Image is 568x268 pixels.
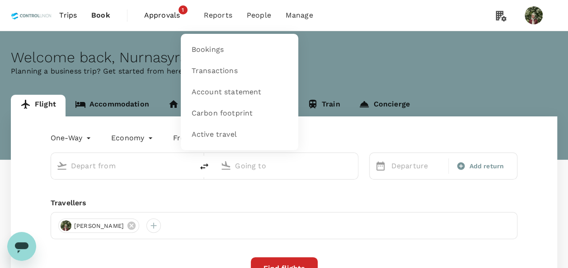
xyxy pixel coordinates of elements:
[58,218,139,233] div: [PERSON_NAME]
[69,222,129,231] span: [PERSON_NAME]
[193,156,215,177] button: delete
[91,10,110,21] span: Book
[192,87,262,97] span: Account statement
[352,165,353,166] button: Open
[71,159,174,173] input: Depart from
[391,161,443,171] p: Departure
[186,103,293,124] a: Carbon footprint
[186,82,293,103] a: Account statement
[144,10,189,21] span: Approvals
[7,232,36,261] iframe: Button to launch messaging window
[192,45,224,55] span: Bookings
[186,124,293,145] a: Active travel
[11,66,557,77] p: Planning a business trip? Get started from here.
[349,95,419,116] a: Concierge
[11,95,66,116] a: Flight
[186,60,293,82] a: Transactions
[235,159,338,173] input: Going to
[469,162,504,171] span: Add return
[525,6,543,24] img: Nurnasyrah Binti Abdul Ghafur
[11,49,557,66] div: Welcome back , Nurnasyrah .
[192,108,253,119] span: Carbon footprint
[159,95,228,116] a: Long stay
[286,10,313,21] span: Manage
[11,5,52,25] img: Control Union Malaysia Sdn. Bhd.
[192,66,238,76] span: Transactions
[111,131,155,145] div: Economy
[173,133,267,143] p: Frequent flyer programme
[298,95,350,116] a: Train
[61,220,71,231] img: avatar-67a45d66879f0.jpeg
[192,129,237,140] span: Active travel
[204,10,232,21] span: Reports
[51,131,93,145] div: One-Way
[247,10,271,21] span: People
[187,165,189,166] button: Open
[178,5,188,14] span: 1
[51,198,517,208] div: Travellers
[66,95,159,116] a: Accommodation
[186,39,293,60] a: Bookings
[59,10,77,21] span: Trips
[173,133,277,143] button: Frequent flyer programme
